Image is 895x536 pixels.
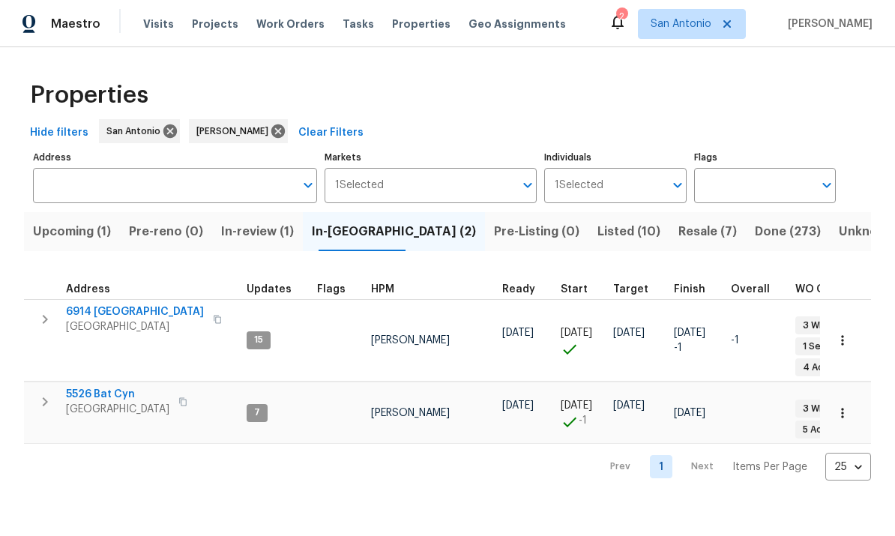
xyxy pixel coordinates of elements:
button: Open [816,175,837,196]
span: Hide filters [30,124,88,142]
nav: Pagination Navigation [596,453,871,481]
span: 6914 [GEOGRAPHIC_DATA] [66,304,204,319]
span: Pre-Listing (0) [494,221,579,242]
label: Address [33,153,317,162]
span: WO Completion [795,284,878,295]
span: [DATE] [561,328,592,338]
td: Scheduled to finish 1 day(s) early [668,299,725,382]
span: [PERSON_NAME] [196,124,274,139]
span: Pre-reno (0) [129,221,203,242]
button: Open [667,175,688,196]
div: Earliest renovation start date (first business day after COE or Checkout) [502,284,549,295]
span: Properties [392,16,450,31]
span: [GEOGRAPHIC_DATA] [66,402,169,417]
span: Listed (10) [597,221,660,242]
span: [DATE] [502,400,534,411]
span: Geo Assignments [468,16,566,31]
span: HPM [371,284,394,295]
span: 3 WIP [797,319,833,332]
p: Items Per Page [732,460,807,475]
td: Project started on time [555,299,607,382]
div: Actual renovation start date [561,284,601,295]
span: Tasks [343,19,374,29]
span: Resale (7) [678,221,737,242]
span: [DATE] [561,400,592,411]
span: -1 [731,335,739,346]
div: San Antonio [99,119,180,143]
td: Project started 1 days early [555,382,607,444]
span: Projects [192,16,238,31]
span: Properties [30,88,148,103]
span: 15 [248,334,269,346]
span: Maestro [51,16,100,31]
span: Target [613,284,648,295]
label: Individuals [544,153,686,162]
span: Flags [317,284,346,295]
span: 5526 Bat Cyn [66,387,169,402]
span: Visits [143,16,174,31]
span: Updates [247,284,292,295]
span: Address [66,284,110,295]
button: Open [517,175,538,196]
div: Target renovation project end date [613,284,662,295]
span: 7 [248,406,266,419]
span: [DATE] [674,408,705,418]
td: 1 day(s) earlier than target finish date [725,299,789,382]
div: Days past target finish date [731,284,783,295]
span: Work Orders [256,16,325,31]
span: Overall [731,284,770,295]
span: Upcoming (1) [33,221,111,242]
button: Hide filters [24,119,94,147]
span: -1 [579,413,587,428]
span: [DATE] [674,328,705,338]
span: 3 WIP [797,403,833,415]
span: 5 Accepted [797,424,861,436]
div: Projected renovation finish date [674,284,719,295]
span: Done (273) [755,221,821,242]
span: [DATE] [502,328,534,338]
label: Markets [325,153,537,162]
span: Start [561,284,588,295]
span: 1 Selected [335,179,384,192]
span: [PERSON_NAME] [371,335,450,346]
span: -1 [674,340,682,355]
span: Ready [502,284,535,295]
div: 25 [825,448,871,487]
span: [GEOGRAPHIC_DATA] [66,319,204,334]
span: [PERSON_NAME] [371,408,450,418]
button: Open [298,175,319,196]
span: Clear Filters [298,124,364,142]
span: 1 Selected [555,179,603,192]
span: San Antonio [651,16,711,31]
span: San Antonio [106,124,166,139]
label: Flags [694,153,836,162]
span: In-[GEOGRAPHIC_DATA] (2) [312,221,476,242]
span: [DATE] [613,400,645,411]
span: In-review (1) [221,221,294,242]
span: 4 Accepted [797,361,863,374]
span: 1 Sent [797,340,837,353]
button: Clear Filters [292,119,370,147]
span: [PERSON_NAME] [782,16,873,31]
div: [PERSON_NAME] [189,119,288,143]
div: 2 [616,9,627,24]
span: [DATE] [613,328,645,338]
a: Goto page 1 [650,455,672,478]
span: Finish [674,284,705,295]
